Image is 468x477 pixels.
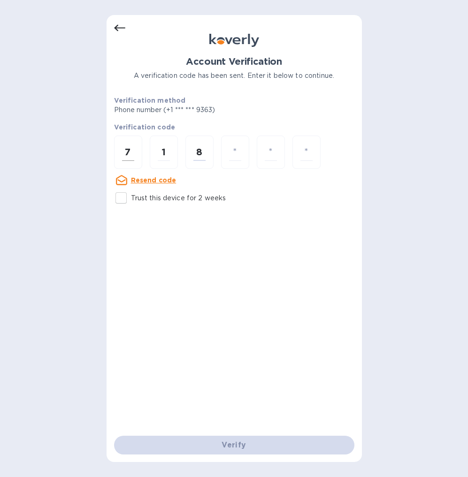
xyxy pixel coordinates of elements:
p: Trust this device for 2 weeks [131,193,226,203]
u: Resend code [131,176,176,184]
p: Phone number (+1 *** *** 9363) [114,105,287,115]
h1: Account Verification [114,56,354,67]
p: A verification code has been sent. Enter it below to continue. [114,71,354,81]
p: Verification code [114,122,354,132]
b: Verification method [114,97,186,104]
